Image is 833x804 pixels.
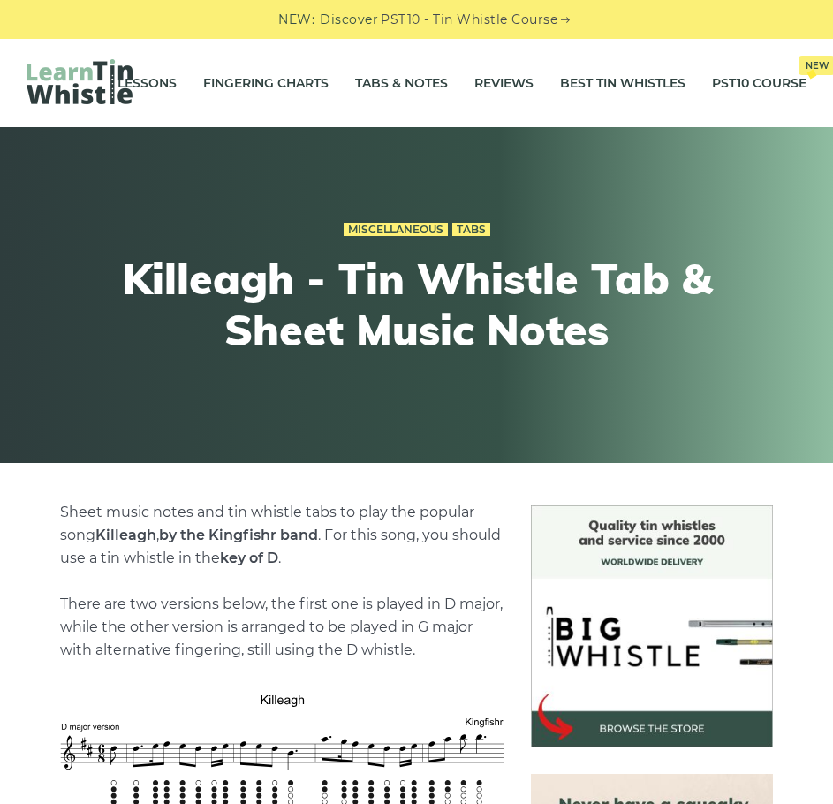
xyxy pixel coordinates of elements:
[344,223,448,237] a: Miscellaneous
[355,61,448,105] a: Tabs & Notes
[474,61,534,105] a: Reviews
[203,61,329,105] a: Fingering Charts
[117,61,177,105] a: Lessons
[159,527,290,543] span: by the Kingfishr b
[531,505,773,747] img: BigWhistle Tin Whistle Store
[27,59,133,104] img: LearnTinWhistle.com
[159,527,318,543] strong: and
[452,223,490,237] a: Tabs
[560,61,685,105] a: Best Tin Whistles
[60,504,474,543] span: Sheet music notes and tin whistle tabs to play the popular song ,
[92,254,742,355] h1: Killeagh - Tin Whistle Tab & Sheet Music Notes
[712,61,806,105] a: PST10 CourseNew
[220,550,278,566] strong: key of D
[60,501,504,662] p: . For this song, you should use a tin whistle in the . There are two versions below, the first on...
[95,527,156,543] strong: Killeagh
